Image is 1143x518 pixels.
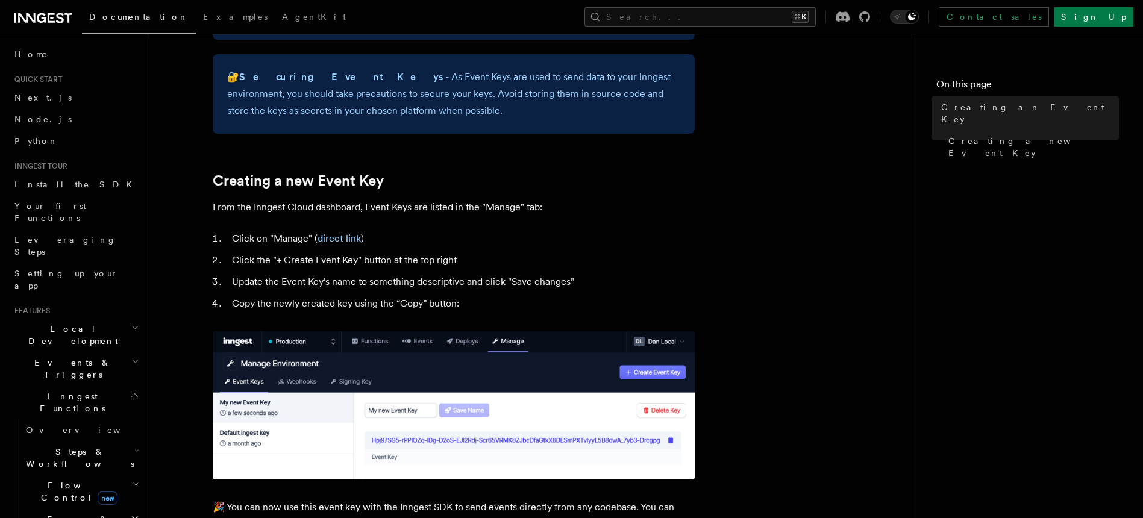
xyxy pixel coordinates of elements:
span: new [98,491,117,505]
a: Contact sales [939,7,1049,27]
a: Documentation [82,4,196,34]
a: Next.js [10,87,142,108]
span: Home [14,48,48,60]
a: Creating an Event Key [936,96,1119,130]
p: From the Inngest Cloud dashboard, Event Keys are listed in the "Manage" tab: [213,199,695,216]
span: Steps & Workflows [21,446,134,470]
span: Overview [26,425,150,435]
a: Your first Functions [10,195,142,229]
button: Inngest Functions [10,385,142,419]
li: Update the Event Key's name to something descriptive and click "Save changes" [228,273,695,290]
button: Flow Controlnew [21,475,142,508]
h4: On this page [936,77,1119,96]
button: Steps & Workflows [21,441,142,475]
button: Search...⌘K [584,7,816,27]
span: Quick start [10,75,62,84]
a: Python [10,130,142,152]
span: Events & Triggers [10,357,131,381]
a: Examples [196,4,275,33]
a: Creating a new Event Key [213,172,384,189]
span: Setting up your app [14,269,118,290]
span: Features [10,306,50,316]
span: Creating a new Event Key [948,135,1119,159]
span: Node.js [14,114,72,124]
a: Leveraging Steps [10,229,142,263]
a: Install the SDK [10,173,142,195]
span: Inngest tour [10,161,67,171]
span: Creating an Event Key [941,101,1119,125]
span: AgentKit [282,12,346,22]
span: Flow Control [21,479,133,504]
a: Sign Up [1054,7,1133,27]
span: Examples [203,12,268,22]
a: Home [10,43,142,65]
img: A newly created Event Key in the Inngest Cloud dashboard [213,331,695,479]
span: Local Development [10,323,131,347]
button: Local Development [10,318,142,352]
span: Your first Functions [14,201,86,223]
span: Python [14,136,58,146]
a: direct link [318,232,361,244]
strong: Securing Event Keys [239,71,445,83]
a: Setting up your app [10,263,142,296]
a: Creating a new Event Key [944,130,1119,164]
a: Node.js [10,108,142,130]
span: Next.js [14,93,72,102]
li: Click the "+ Create Event Key" button at the top right [228,252,695,269]
button: Events & Triggers [10,352,142,385]
a: Overview [21,419,142,441]
span: Inngest Functions [10,390,130,414]
span: Leveraging Steps [14,235,116,257]
button: Toggle dark mode [890,10,919,24]
li: Copy the newly created key using the “Copy” button: [228,295,695,312]
span: Documentation [89,12,189,22]
kbd: ⌘K [792,11,809,23]
span: Install the SDK [14,179,139,189]
p: 🔐 - As Event Keys are used to send data to your Inngest environment, you should take precautions ... [227,69,680,119]
a: AgentKit [275,4,353,33]
li: Click on "Manage" ( ) [228,230,695,247]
